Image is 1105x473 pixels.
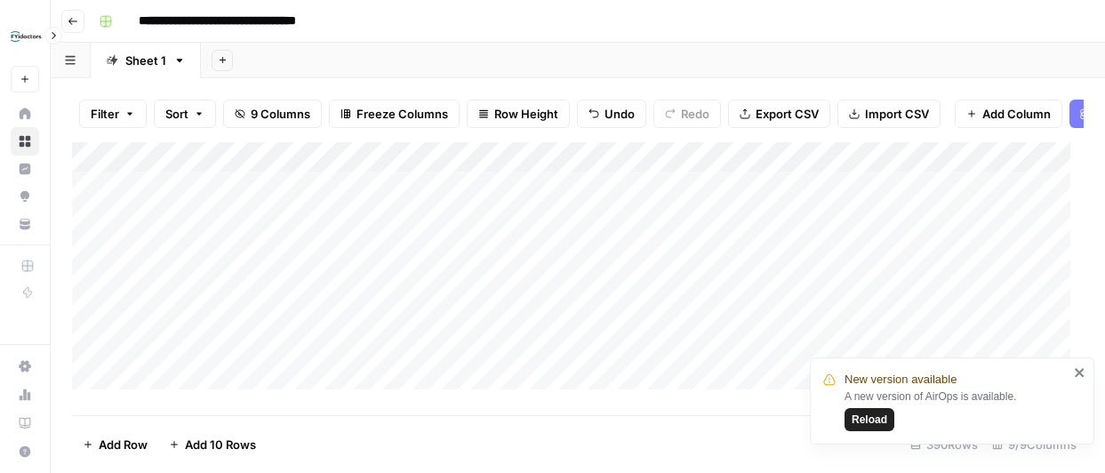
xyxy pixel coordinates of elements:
div: 9/9 Columns [985,430,1084,459]
a: Home [11,100,39,128]
button: 9 Columns [223,100,322,128]
a: Sheet 1 [91,43,201,78]
span: Add Row [99,436,148,453]
div: A new version of AirOps is available. [845,389,1069,431]
span: Filter [91,105,119,123]
button: Row Height [467,100,570,128]
a: Settings [11,352,39,381]
a: Learning Hub [11,409,39,437]
span: New version available [845,371,957,389]
button: Add Column [955,100,1062,128]
button: Filter [79,100,147,128]
span: Import CSV [865,105,929,123]
button: Workspace: FYidoctors [11,14,39,59]
div: 390 Rows [903,430,985,459]
a: Opportunities [11,182,39,211]
span: 9 Columns [251,105,310,123]
a: Insights [11,155,39,183]
span: Sort [165,105,188,123]
button: Undo [577,100,646,128]
span: Add 10 Rows [185,436,256,453]
span: Freeze Columns [356,105,448,123]
div: Sheet 1 [125,52,166,69]
span: Add Column [982,105,1051,123]
span: Row Height [494,105,558,123]
span: Reload [852,412,887,428]
button: Add 10 Rows [158,430,267,459]
button: Help + Support [11,437,39,466]
button: Sort [154,100,216,128]
img: FYidoctors Logo [11,20,43,52]
button: close [1074,365,1086,380]
a: Usage [11,381,39,409]
button: Import CSV [837,100,941,128]
span: Undo [605,105,635,123]
button: Redo [653,100,721,128]
span: Export CSV [756,105,819,123]
button: Freeze Columns [329,100,460,128]
a: Your Data [11,210,39,238]
button: Reload [845,408,894,431]
a: Browse [11,127,39,156]
button: Export CSV [728,100,830,128]
button: Add Row [72,430,158,459]
span: Redo [681,105,709,123]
